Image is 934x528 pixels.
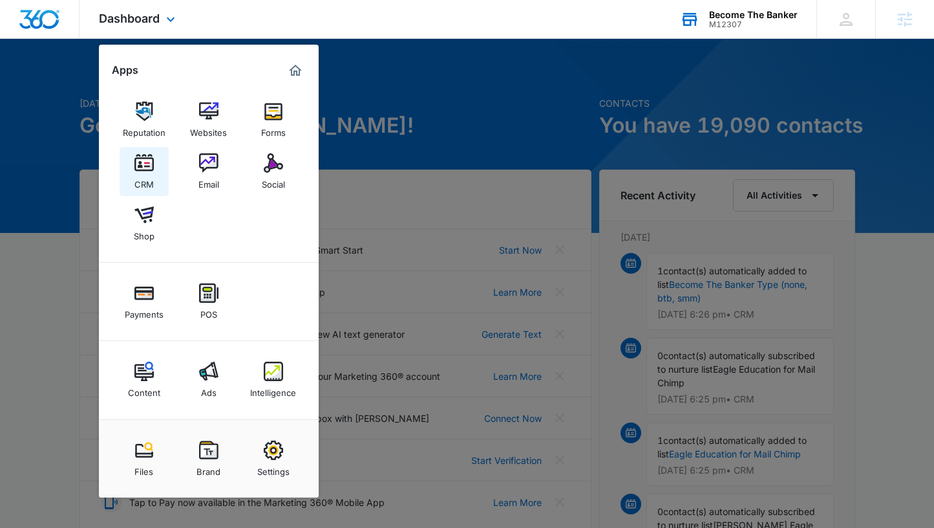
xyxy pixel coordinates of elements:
[120,95,169,144] a: Reputation
[128,381,160,398] div: Content
[198,173,219,190] div: Email
[120,199,169,248] a: Shop
[249,355,298,404] a: Intelligence
[249,147,298,196] a: Social
[249,434,298,483] a: Settings
[120,355,169,404] a: Content
[184,277,233,326] a: POS
[134,173,154,190] div: CRM
[249,95,298,144] a: Forms
[250,381,296,398] div: Intelligence
[201,381,217,398] div: Ads
[112,64,138,76] h2: Apps
[123,121,165,138] div: Reputation
[120,277,169,326] a: Payments
[120,434,169,483] a: Files
[196,460,220,477] div: Brand
[184,355,233,404] a: Ads
[285,60,306,81] a: Marketing 360® Dashboard
[262,173,285,190] div: Social
[184,434,233,483] a: Brand
[184,147,233,196] a: Email
[709,10,798,20] div: account name
[134,225,154,241] div: Shop
[184,95,233,144] a: Websites
[709,20,798,29] div: account id
[120,147,169,196] a: CRM
[200,303,217,320] div: POS
[257,460,290,477] div: Settings
[134,460,153,477] div: Files
[99,12,160,25] span: Dashboard
[261,121,286,138] div: Forms
[190,121,227,138] div: Websites
[125,303,164,320] div: Payments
